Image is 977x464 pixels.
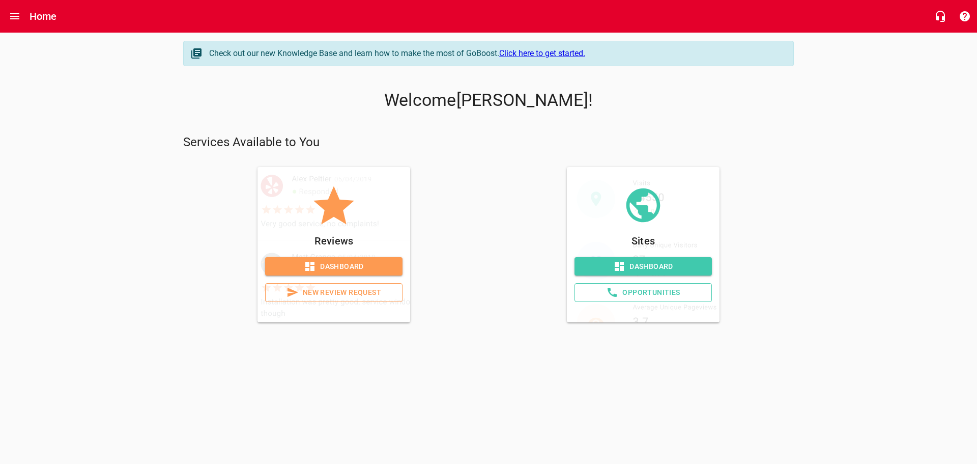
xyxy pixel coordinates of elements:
[273,260,394,273] span: Dashboard
[3,4,27,29] button: Open drawer
[583,286,703,299] span: Opportunities
[953,4,977,29] button: Support Portal
[265,233,403,249] p: Reviews
[274,286,394,299] span: New Review Request
[183,90,794,111] p: Welcome [PERSON_NAME] !
[30,8,57,24] h6: Home
[265,283,403,302] a: New Review Request
[928,4,953,29] button: Live Chat
[574,257,712,276] a: Dashboard
[583,260,704,273] span: Dashboard
[209,47,783,60] div: Check out our new Knowledge Base and learn how to make the most of GoBoost.
[574,283,712,302] a: Opportunities
[574,233,712,249] p: Sites
[265,257,403,276] a: Dashboard
[499,48,585,58] a: Click here to get started.
[183,134,794,151] p: Services Available to You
